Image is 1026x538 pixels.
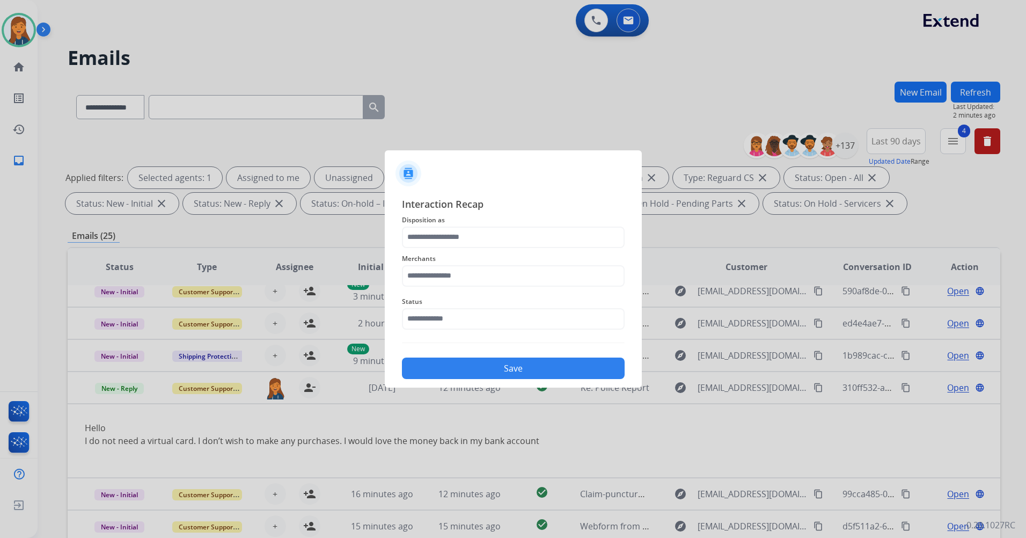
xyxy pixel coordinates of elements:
span: Interaction Recap [402,197,625,214]
p: 0.20.1027RC [966,519,1015,532]
span: Disposition as [402,214,625,227]
span: Status [402,295,625,308]
img: contactIcon [395,161,421,186]
span: Merchants [402,252,625,265]
img: contact-recap-line.svg [402,343,625,343]
button: Save [402,358,625,379]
